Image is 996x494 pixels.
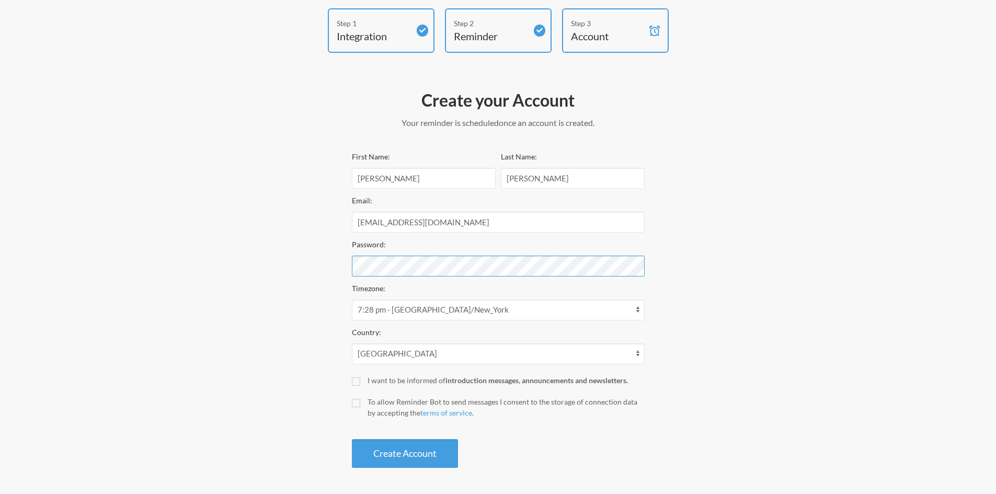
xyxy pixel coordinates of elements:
[501,152,537,161] label: Last Name:
[352,240,386,249] label: Password:
[337,18,410,29] div: Step 1
[368,375,645,386] div: I want to be informed of
[571,18,644,29] div: Step 3
[352,399,360,407] input: To allow Reminder Bot to send messages I consent to the storage of connection data by accepting t...
[352,152,390,161] label: First Name:
[571,29,644,43] h4: Account
[445,376,628,385] strong: introduction messages, announcements and newsletters.
[420,408,472,417] a: terms of service
[352,284,385,293] label: Timezone:
[454,18,527,29] div: Step 2
[352,89,645,111] h2: Create your Account
[368,396,645,418] div: To allow Reminder Bot to send messages I consent to the storage of connection data by accepting t...
[352,439,458,468] button: Create Account
[352,328,381,337] label: Country:
[352,117,645,129] p: Your reminder is scheduled once an account is created.
[352,196,372,205] label: Email:
[337,29,410,43] h4: Integration
[454,29,527,43] h4: Reminder
[352,377,360,386] input: I want to be informed ofintroduction messages, announcements and newsletters.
